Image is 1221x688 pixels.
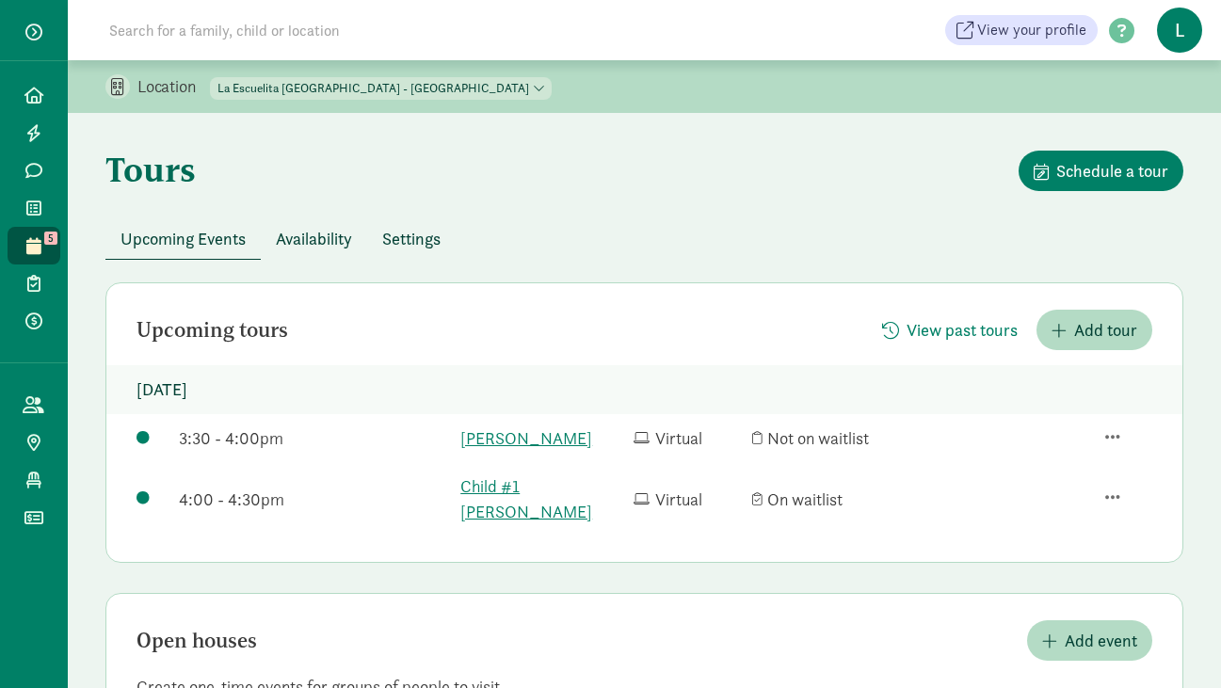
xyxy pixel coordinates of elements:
[98,11,626,49] input: Search for a family, child or location
[382,226,441,251] span: Settings
[1019,151,1183,191] button: Schedule a tour
[1027,620,1152,661] button: Add event
[44,232,57,245] span: 5
[752,425,916,451] div: Not on waitlist
[8,227,60,264] a: 5
[367,218,456,259] button: Settings
[1127,598,1221,688] iframe: Chat Widget
[105,151,196,188] h1: Tours
[945,15,1098,45] a: View your profile
[105,218,261,259] button: Upcoming Events
[1056,158,1168,184] span: Schedule a tour
[907,317,1018,343] span: View past tours
[120,226,246,251] span: Upcoming Events
[977,19,1086,41] span: View your profile
[460,425,624,451] a: [PERSON_NAME]
[867,310,1033,350] button: View past tours
[1065,628,1137,653] span: Add event
[460,473,624,524] a: Child #1 [PERSON_NAME]
[179,425,451,451] div: 3:30 - 4:00pm
[634,425,743,451] div: Virtual
[867,320,1033,342] a: View past tours
[137,630,257,652] h2: Open houses
[179,487,451,512] div: 4:00 - 4:30pm
[276,226,352,251] span: Availability
[137,319,288,342] h2: Upcoming tours
[1074,317,1137,343] span: Add tour
[106,365,1182,414] p: [DATE]
[752,487,916,512] div: On waitlist
[137,75,210,98] p: Location
[634,487,743,512] div: Virtual
[1036,310,1152,350] button: Add tour
[1157,8,1202,53] span: L
[261,218,367,259] button: Availability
